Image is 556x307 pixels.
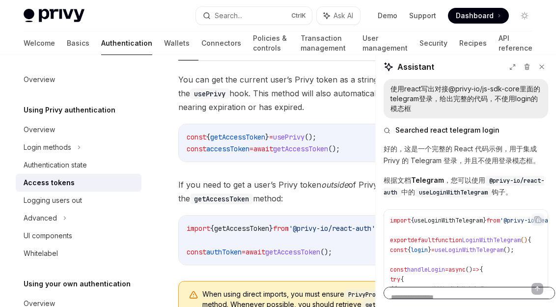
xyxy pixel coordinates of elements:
[407,246,411,254] span: {
[459,31,487,55] a: Recipes
[24,9,84,23] img: light logo
[273,224,289,233] span: from
[397,61,434,73] span: Assistant
[190,88,229,99] code: usePrivy
[384,177,544,196] span: @privy-io/react-auth
[16,71,141,88] a: Overview
[419,31,447,55] a: Security
[16,245,141,262] a: Whitelabel
[16,174,141,192] a: Access tokens
[289,224,375,233] span: '@privy-io/react-auth'
[435,236,462,244] span: function
[24,177,75,189] div: Access tokens
[253,144,273,153] span: await
[301,31,351,55] a: Transaction management
[400,276,404,283] span: {
[269,224,273,233] span: }
[390,266,407,274] span: const
[16,192,141,209] a: Logging users out
[384,125,548,135] button: Searched react telegram login
[24,31,55,55] a: Welcome
[210,133,265,141] span: getAccessToken
[528,236,531,244] span: {
[390,84,541,113] div: 使用react写出对接@privy-io/js-sdk-core里面的telegram登录，给出完整的代码，不使用login的模态框
[448,266,466,274] span: async
[24,278,131,290] h5: Using your own authentication
[24,212,57,224] div: Advanced
[328,144,340,153] span: ();
[378,11,397,21] a: Demo
[214,224,269,233] span: getAccessToken
[24,248,58,259] div: Whitelabel
[462,236,521,244] span: LoginWithTelegram
[445,266,448,274] span: =
[448,8,509,24] a: Dashboard
[414,217,483,224] span: useLoginWithTelegram
[390,236,411,244] span: export
[428,246,431,254] span: }
[196,7,312,25] button: Search...CtrlK
[517,8,532,24] button: Toggle dark mode
[16,121,141,139] a: Overview
[215,10,242,22] div: Search...
[411,217,414,224] span: {
[206,133,210,141] span: {
[210,224,214,233] span: {
[483,217,486,224] span: }
[521,236,528,244] span: ()
[190,194,253,204] code: getAccessToken
[499,31,532,55] a: API reference
[187,224,210,233] span: import
[390,285,484,293] span: // Telegram 的认证弹窗将会出现
[250,144,253,153] span: =
[67,31,89,55] a: Basics
[206,144,250,153] span: accessToken
[24,159,87,171] div: Authentication state
[24,124,55,136] div: Overview
[431,246,435,254] span: =
[409,11,436,21] a: Support
[390,276,400,283] span: try
[305,133,316,141] span: ();
[24,195,82,206] div: Logging users out
[24,230,72,242] div: UI components
[320,248,332,256] span: ();
[164,31,190,55] a: Wallets
[419,189,488,196] span: useLoginWithTelegram
[24,141,71,153] div: Login methods
[265,248,320,256] span: getAccessToken
[411,246,428,254] span: login
[101,31,152,55] a: Authentication
[189,290,198,300] svg: Warning
[407,266,445,274] span: handleLogin
[531,213,544,226] button: Copy the contents from the code block
[384,174,548,198] p: 根据文档 ，您可以使用 中的 钩子。
[16,156,141,174] a: Authentication state
[411,176,444,184] strong: Telegram
[334,11,353,21] span: Ask AI
[242,248,246,256] span: =
[390,217,411,224] span: import
[187,133,206,141] span: const
[321,180,348,190] em: outside
[178,178,538,205] span: If you need to get a user’s Privy token of Privy’s React context, you can directly import the met...
[253,31,289,55] a: Policies & controls
[479,266,483,274] span: {
[384,143,548,167] p: 好的，这是一个完整的 React 代码示例，用于集成 Privy 的 Telegram 登录，并且不使用登录模态框。
[273,133,305,141] span: usePrivy
[24,74,55,85] div: Overview
[187,248,206,256] span: const
[187,144,206,153] span: const
[265,133,269,141] span: }
[411,236,435,244] span: default
[473,266,479,274] span: =>
[246,248,265,256] span: await
[486,217,500,224] span: from
[395,125,500,135] span: Searched react telegram login
[16,227,141,245] a: UI components
[24,104,115,116] h5: Using Privy authentication
[390,246,407,254] span: const
[435,246,503,254] span: useLoginWithTelegram
[206,248,242,256] span: authToken
[456,11,494,21] span: Dashboard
